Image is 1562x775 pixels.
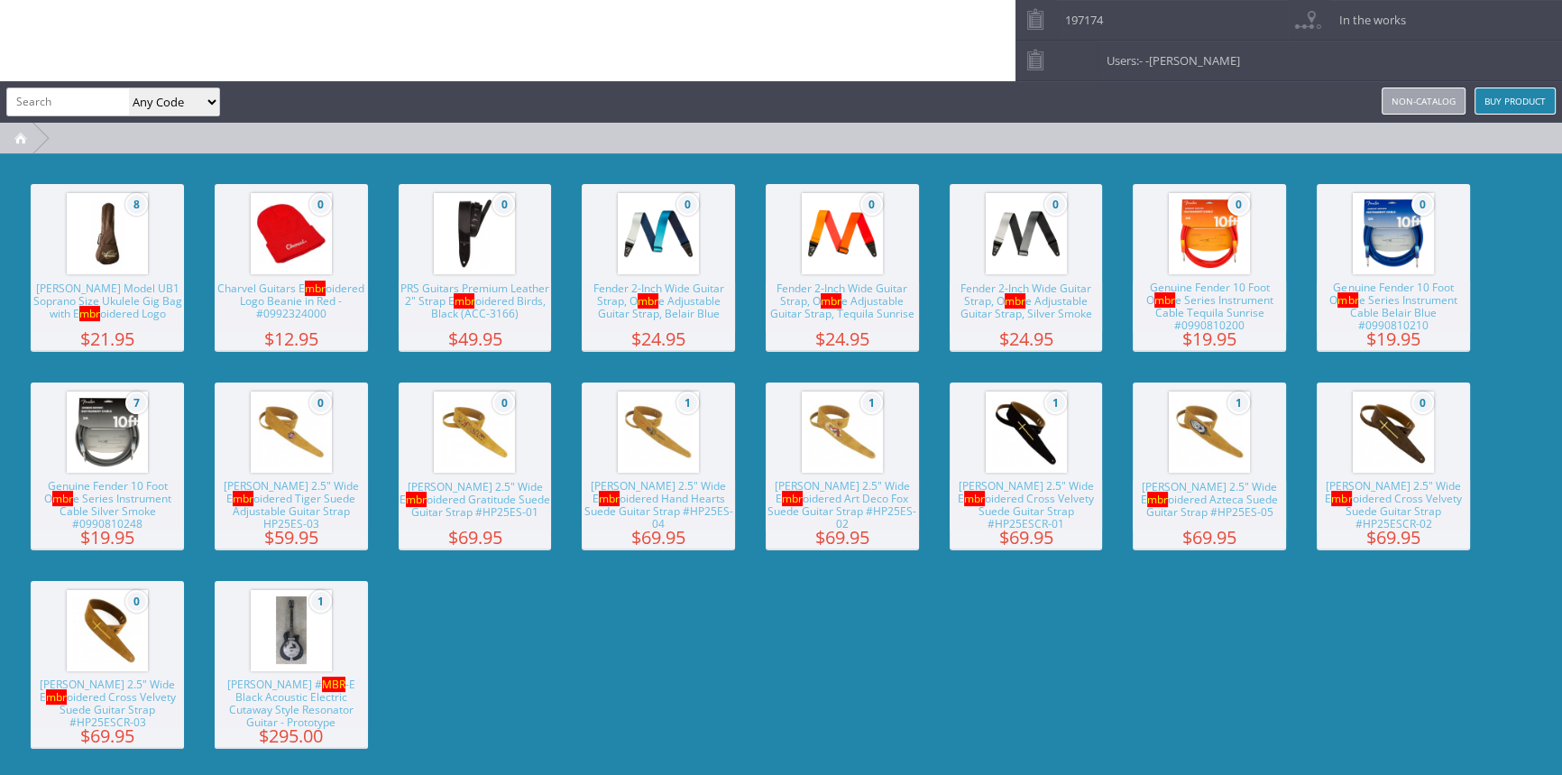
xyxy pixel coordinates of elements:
span: mbr [1147,492,1168,507]
span: - [1139,52,1143,69]
span: mbr [964,491,985,506]
span: mbr [1005,293,1025,309]
span: 1 [309,590,332,613]
span: MBR [322,677,345,692]
span: Charvel Guitars E oidered Logo Beanie in Red - #0992324000 [215,282,368,332]
span: -[PERSON_NAME] [1145,52,1240,69]
span: 1 [1044,392,1067,414]
span: $21.95 [31,332,184,346]
span: $69.95 [582,531,735,544]
span: Fender 2-Inch Wide Guitar Strap, O e Adjustable Guitar Strap, Silver Smoke [950,282,1103,332]
span: Genuine Fender 10 Foot O e Series Instrument Cable Belair Blue #0990810210 [1317,281,1470,332]
input: Search [7,88,129,115]
span: 0 [1411,392,1434,414]
span: 0 [125,590,148,613]
span: [PERSON_NAME] 2.5" Wide E oidered Art Deco Fox Suede Guitar Strap #HP25ES-02 [766,480,919,531]
span: 0 [676,193,699,216]
span: [PERSON_NAME] 2.5" Wide E oidered Cross Velvety Suede Guitar Strap #HP25ESCR-02 [1317,480,1470,531]
span: mbr [305,281,326,296]
span: 1 [676,392,699,414]
span: mbr [1337,292,1358,308]
span: mbr [1154,292,1175,308]
span: Fender 2-Inch Wide Guitar Strap, O e Adjustable Guitar Strap, Tequila Sunrise [766,282,919,332]
span: 1 [860,392,883,414]
span: 0 [1227,193,1250,216]
span: mbr [233,491,253,506]
span: mbr [821,293,841,309]
span: $24.95 [950,332,1103,346]
span: Users: [1098,41,1240,69]
span: 1 [1227,392,1250,414]
span: mbr [782,491,803,506]
span: 0 [309,193,332,216]
span: mbr [638,293,658,309]
span: Genuine Fender 10 Foot O e Series Instrument Cable Tequila Sunrise #0990810200 [1133,281,1286,332]
span: 0 [492,392,515,414]
span: 0 [1044,193,1067,216]
span: Genuine Fender 10 Foot O e Series Instrument Cable Silver Smoke #0990810248 [31,480,184,531]
span: [PERSON_NAME] 2.5" Wide E oidered Cross Velvety Suede Guitar Strap #HP25ESCR-01 [950,480,1103,531]
span: 0 [860,193,883,216]
span: $24.95 [766,332,919,346]
span: $24.95 [582,332,735,346]
a: Buy Product [1475,88,1556,115]
span: $49.95 [399,332,552,346]
span: mbr [454,293,474,309]
span: $19.95 [1133,332,1286,346]
span: $69.95 [1133,531,1286,544]
span: [PERSON_NAME] # -E Black Acoustic Electric Cutaway Style Resonator Guitar - Prototype [215,678,368,729]
span: 0 [309,392,332,414]
span: $69.95 [766,531,919,544]
span: 7 [125,392,148,414]
span: [PERSON_NAME] 2.5" Wide E oidered Hand Hearts Suede Guitar Strap #HP25ES-04 [582,480,735,531]
span: mbr [79,306,100,321]
span: Fender 2-Inch Wide Guitar Strap, O e Adjustable Guitar Strap, Belair Blue [582,282,735,332]
a: Non-catalog [1382,88,1466,115]
span: $12.95 [215,332,368,346]
span: $19.95 [1317,332,1470,346]
span: $295.00 [215,729,368,743]
span: 0 [1411,193,1434,216]
span: $19.95 [31,531,184,544]
span: [PERSON_NAME] Model UB1 Soprano Size Ukulele Gig Bag with E oidered Logo [31,282,184,332]
span: mbr [599,491,620,506]
span: mbr [46,689,67,705]
span: [PERSON_NAME] 2.5" Wide E oidered Azteca Suede Guitar Strap #HP25ES-05 [1133,481,1286,531]
span: $69.95 [1317,531,1470,544]
span: PRS Guitars Premium Leather 2" Strap E oidered Birds, Black (ACC-3166) [399,282,552,332]
span: mbr [406,492,427,507]
span: $69.95 [950,531,1103,544]
span: mbr [52,491,73,506]
span: mbr [1331,491,1352,506]
span: [PERSON_NAME] 2.5" Wide E oidered Cross Velvety Suede Guitar Strap #HP25ESCR-03 [31,678,184,729]
span: $69.95 [399,531,552,544]
span: 8 [125,193,148,216]
span: [PERSON_NAME] 2.5" Wide E oidered Gratitude Suede Guitar Strap #HP25ES-01 [399,481,552,531]
span: [PERSON_NAME] 2.5" Wide E oidered Tiger Suede Adjustable Guitar Strap HP25ES-03 [215,480,368,531]
span: $59.95 [215,531,368,544]
span: $69.95 [31,729,184,743]
span: 0 [492,193,515,216]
